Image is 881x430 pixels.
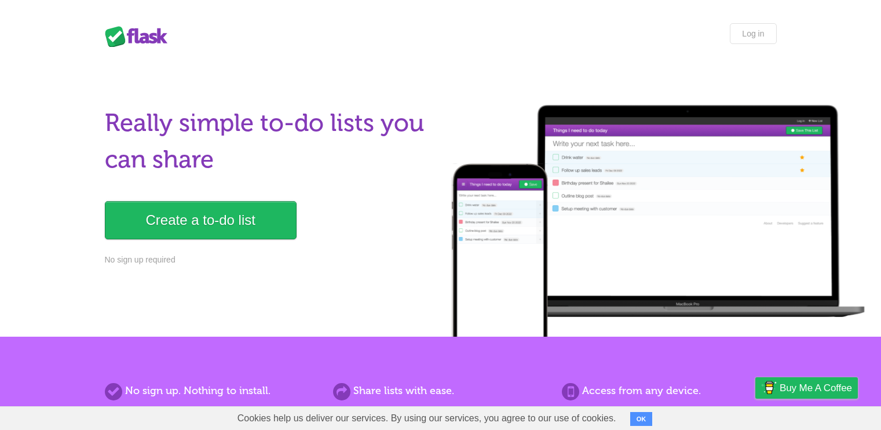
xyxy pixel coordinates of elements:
[761,378,777,398] img: Buy me a coffee
[105,26,174,47] div: Flask Lists
[226,407,628,430] span: Cookies help us deliver our services. By using our services, you agree to our use of cookies.
[630,412,653,426] button: OK
[105,383,319,399] h2: No sign up. Nothing to install.
[333,383,547,399] h2: Share lists with ease.
[730,23,776,44] a: Log in
[562,383,776,399] h2: Access from any device.
[105,254,434,266] p: No sign up required
[755,377,858,399] a: Buy me a coffee
[780,378,852,398] span: Buy me a coffee
[105,201,297,239] a: Create a to-do list
[105,105,434,178] h1: Really simple to-do lists you can share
